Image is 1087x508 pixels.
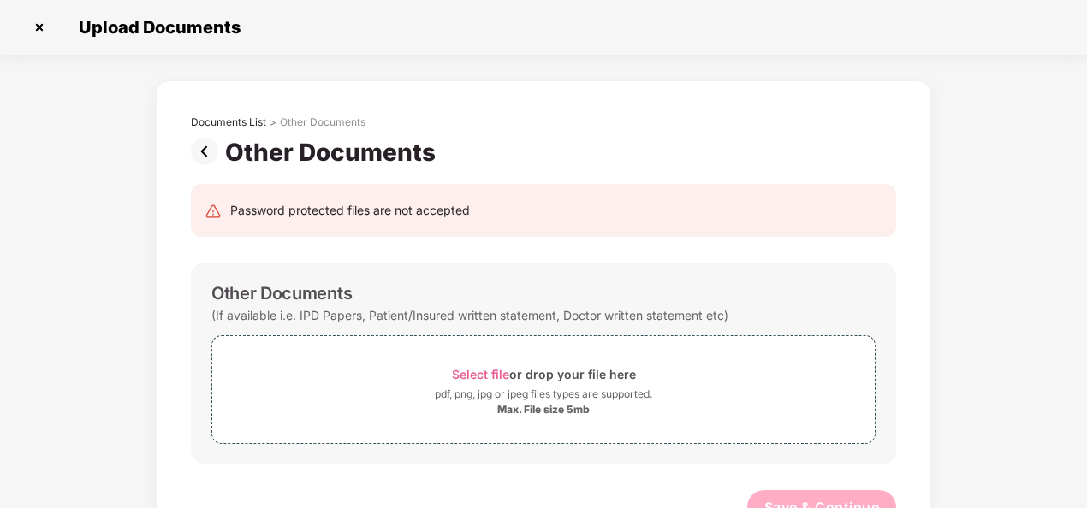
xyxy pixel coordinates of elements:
[435,386,652,403] div: pdf, png, jpg or jpeg files types are supported.
[452,363,636,386] div: or drop your file here
[452,367,509,381] span: Select file
[230,201,470,220] div: Password protected files are not accepted
[191,115,266,129] div: Documents List
[497,403,590,416] div: Max. File size 5mb
[211,283,352,304] div: Other Documents
[280,115,365,129] div: Other Documents
[270,115,276,129] div: >
[211,304,728,327] div: (If available i.e. IPD Papers, Patient/Insured written statement, Doctor written statement etc)
[26,14,53,41] img: svg+xml;base64,PHN2ZyBpZD0iQ3Jvc3MtMzJ4MzIiIHhtbG5zPSJodHRwOi8vd3d3LnczLm9yZy8yMDAwL3N2ZyIgd2lkdG...
[191,138,225,165] img: svg+xml;base64,PHN2ZyBpZD0iUHJldi0zMngzMiIgeG1sbnM9Imh0dHA6Ly93d3cudzMub3JnLzIwMDAvc3ZnIiB3aWR0aD...
[212,349,875,430] span: Select fileor drop your file herepdf, png, jpg or jpeg files types are supported.Max. File size 5mb
[62,17,249,38] span: Upload Documents
[205,203,222,220] img: svg+xml;base64,PHN2ZyB4bWxucz0iaHR0cDovL3d3dy53My5vcmcvMjAwMC9zdmciIHdpZHRoPSIyNCIgaGVpZ2h0PSIyNC...
[225,138,443,167] div: Other Documents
